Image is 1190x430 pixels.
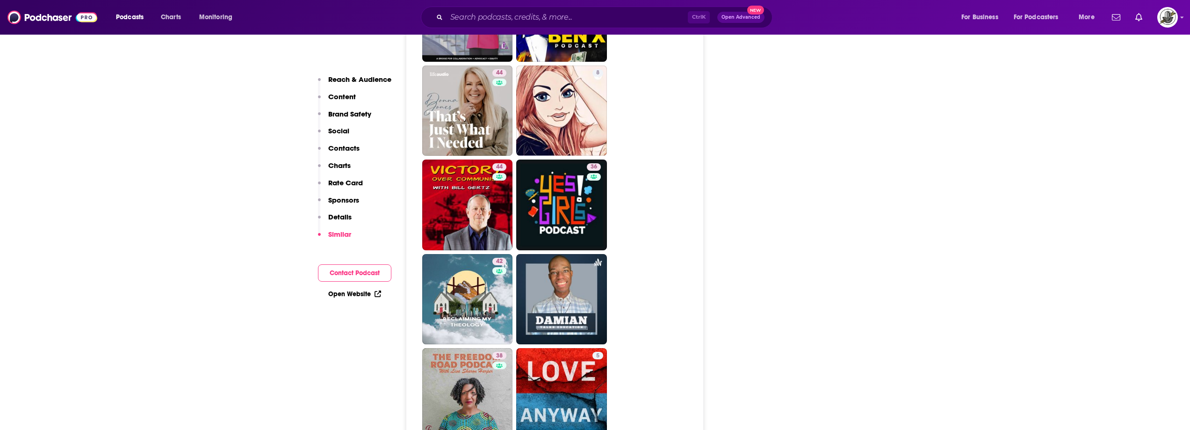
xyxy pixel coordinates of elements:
p: Reach & Audience [328,75,391,84]
img: Podchaser - Follow, Share and Rate Podcasts [7,8,97,26]
span: Ctrl K [688,11,710,23]
a: 36 [516,160,607,250]
span: 38 [496,351,503,361]
button: open menu [1072,10,1106,25]
button: Charts [318,161,351,178]
a: 8 [516,66,607,156]
p: Similar [328,230,351,239]
a: 38 [492,352,506,359]
span: New [747,6,764,15]
div: Search podcasts, credits, & more... [430,7,781,28]
span: Podcasts [116,11,144,24]
button: Reach & Audience [318,75,391,92]
a: 44 [422,160,513,250]
a: Charts [155,10,187,25]
button: Content [318,92,356,109]
input: Search podcasts, credits, & more... [447,10,688,25]
button: Similar [318,230,351,247]
a: 44 [422,66,513,156]
button: Sponsors [318,196,359,213]
button: Show profile menu [1157,7,1178,28]
p: Contacts [328,144,360,153]
button: open menu [109,10,156,25]
a: Open Website [328,290,381,298]
a: 42 [492,258,506,265]
a: 44 [492,163,506,171]
button: Brand Safety [318,109,371,127]
img: User Profile [1157,7,1178,28]
button: Social [318,126,349,144]
p: Charts [328,161,351,170]
a: 36 [587,163,601,171]
a: Show notifications dropdown [1108,9,1124,25]
span: Open Advanced [721,15,760,20]
button: Contact Podcast [318,264,391,282]
a: 8 [592,69,603,77]
span: 44 [496,68,503,78]
span: More [1079,11,1095,24]
button: Open AdvancedNew [717,12,764,23]
button: Rate Card [318,178,363,196]
p: Rate Card [328,178,363,187]
a: 44 [492,69,506,77]
span: 44 [496,162,503,172]
button: open menu [955,10,1010,25]
span: 8 [596,68,599,78]
span: 36 [591,162,597,172]
span: Logged in as PodProMaxBooking [1157,7,1178,28]
button: Contacts [318,144,360,161]
p: Social [328,126,349,135]
span: 5 [596,351,599,361]
button: open menu [1008,10,1072,25]
p: Content [328,92,356,101]
span: 42 [496,257,503,266]
p: Sponsors [328,196,359,204]
span: Charts [161,11,181,24]
button: open menu [193,10,245,25]
a: Show notifications dropdown [1132,9,1146,25]
a: 5 [592,352,603,359]
span: For Business [961,11,998,24]
button: Details [318,212,352,230]
span: For Podcasters [1014,11,1059,24]
span: Monitoring [199,11,232,24]
p: Brand Safety [328,109,371,118]
p: Details [328,212,352,221]
a: 42 [422,254,513,345]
